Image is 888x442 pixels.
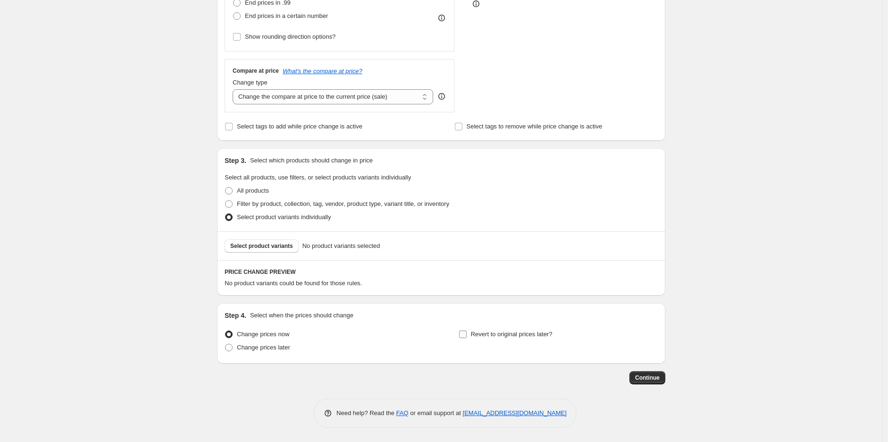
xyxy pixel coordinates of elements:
span: Select product variants individually [237,213,331,221]
h6: PRICE CHANGE PREVIEW [225,268,658,276]
a: FAQ [396,409,409,416]
button: What's the compare at price? [283,68,362,75]
button: Select product variants [225,239,299,253]
span: No product variants selected [302,241,380,251]
span: End prices in a certain number [245,12,328,19]
span: Change prices now [237,331,289,338]
span: Change type [233,79,268,86]
h2: Step 4. [225,311,246,320]
span: Select product variants [230,242,293,250]
span: or email support at [409,409,463,416]
button: Continue [629,371,665,384]
p: Select which products should change in price [250,156,373,165]
span: All products [237,187,269,194]
p: Select when the prices should change [250,311,353,320]
span: Select tags to remove while price change is active [467,123,603,130]
span: Change prices later [237,344,290,351]
span: Select tags to add while price change is active [237,123,362,130]
a: [EMAIL_ADDRESS][DOMAIN_NAME] [463,409,567,416]
span: Revert to original prices later? [471,331,553,338]
span: Select all products, use filters, or select products variants individually [225,174,411,181]
div: help [437,92,446,101]
span: Filter by product, collection, tag, vendor, product type, variant title, or inventory [237,200,449,207]
span: Show rounding direction options? [245,33,335,40]
span: No product variants could be found for those rules. [225,280,362,287]
span: Continue [635,374,660,382]
span: Need help? Read the [336,409,396,416]
h3: Compare at price [233,67,279,75]
h2: Step 3. [225,156,246,165]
